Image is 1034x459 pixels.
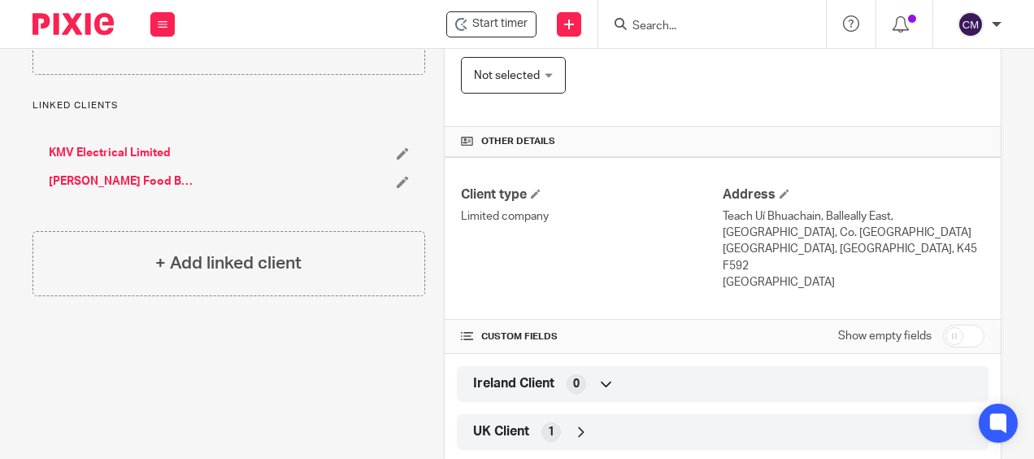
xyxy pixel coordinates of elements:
[49,145,171,161] a: KMV Electrical Limited
[155,251,302,276] h4: + Add linked client
[33,13,114,35] img: Pixie
[461,208,723,225] p: Limited company
[838,328,932,344] label: Show empty fields
[723,208,984,242] p: Teach Uí Bhuachain, Balleally East, [GEOGRAPHIC_DATA], Co. [GEOGRAPHIC_DATA]
[473,375,554,392] span: Ireland Client
[474,70,540,81] span: Not selected
[461,37,485,50] span: CTA
[548,424,554,440] span: 1
[49,173,193,190] a: [PERSON_NAME] Food Bar Limited
[723,274,984,291] p: [GEOGRAPHIC_DATA]
[446,11,537,37] div: Clear Vision Properties Limited
[631,20,777,34] input: Search
[461,186,723,203] h4: Client type
[461,330,723,343] h4: CUSTOM FIELDS
[958,11,984,37] img: svg%3E
[481,135,555,148] span: Other details
[473,423,529,440] span: UK Client
[33,99,425,112] p: Linked clients
[472,15,528,33] span: Start timer
[723,186,984,203] h4: Address
[723,241,984,274] p: [GEOGRAPHIC_DATA], [GEOGRAPHIC_DATA], K45 F592
[573,376,580,392] span: 0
